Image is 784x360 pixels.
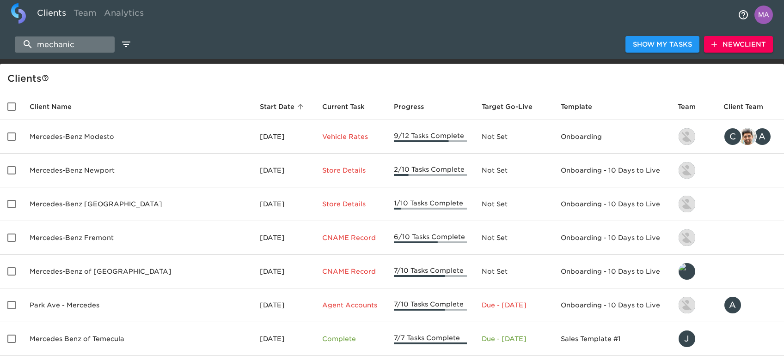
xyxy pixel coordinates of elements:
img: leland@roadster.com [679,263,695,280]
td: [DATE] [252,255,315,288]
td: Not Set [474,221,554,255]
td: Mercedes-Benz Fremont [22,221,252,255]
div: J [678,330,696,348]
span: Start Date [260,101,306,112]
td: 9/12 Tasks Complete [386,120,474,154]
img: Profile [754,6,773,24]
button: NewClient [704,36,773,53]
a: Team [70,3,100,26]
img: nikko.foster@roadster.com [679,297,695,313]
span: Current Task [322,101,377,112]
div: leland@roadster.com [678,262,709,281]
td: Not Set [474,255,554,288]
img: logo [11,3,26,24]
img: kevin.lo@roadster.com [679,128,695,145]
div: kevin.lo@roadster.com [678,161,709,180]
p: Due - [DATE] [482,300,546,310]
div: asmith@yourmercedes.com [723,296,777,314]
td: [DATE] [252,120,315,154]
div: nikko.foster@roadster.com [678,296,709,314]
td: 7/7 Tasks Complete [386,322,474,356]
span: Show My Tasks [633,39,692,50]
span: Client Team [723,101,775,112]
td: Onboarding - 10 Days to Live [553,221,670,255]
td: [DATE] [252,288,315,322]
td: Mercedes-Benz of [GEOGRAPHIC_DATA] [22,255,252,288]
span: Calculated based on the start date and the duration of all Tasks contained in this Hub. [482,101,533,112]
img: kevin.lo@roadster.com [679,196,695,212]
span: Template [561,101,604,112]
button: notifications [732,4,754,26]
td: Onboarding - 10 Days to Live [553,187,670,221]
div: kevin.lo@roadster.com [678,127,709,146]
td: Not Set [474,120,554,154]
td: Not Set [474,154,554,187]
input: search [15,36,115,53]
td: 2/10 Tasks Complete [386,154,474,187]
div: kevin.lo@roadster.com [678,195,709,213]
span: Progress [394,101,436,112]
td: Sales Template #1 [553,322,670,356]
td: Mercedes-Benz Modesto [22,120,252,154]
p: CNAME Record [322,233,379,242]
span: Client Name [30,101,84,112]
a: Analytics [100,3,147,26]
td: Mercedes-Benz [GEOGRAPHIC_DATA] [22,187,252,221]
div: C [723,127,742,146]
img: kevin.lo@roadster.com [679,162,695,179]
td: Onboarding - 10 Days to Live [553,154,670,187]
p: Due - [DATE] [482,334,546,343]
span: New Client [711,39,766,50]
button: edit [118,36,134,52]
div: A [723,296,742,314]
button: Show My Tasks [625,36,699,53]
td: 7/10 Tasks Complete [386,288,474,322]
p: Store Details [322,199,379,209]
td: Mercedes Benz of Temecula [22,322,252,356]
td: Park Ave - Mercedes [22,288,252,322]
div: Client s [7,71,780,86]
p: Store Details [322,166,379,175]
img: sandeep@simplemnt.com [739,128,756,145]
div: kevin.lo@roadster.com [678,228,709,247]
span: Team [678,101,708,112]
div: clayton.mandel@roadster.com, sandeep@simplemnt.com, angelique.nurse@roadster.com [723,127,777,146]
td: 7/10 Tasks Complete [386,255,474,288]
svg: This is a list of all of your clients and clients shared with you [42,74,49,82]
span: Target Go-Live [482,101,545,112]
div: justin.gervais@roadster.com [678,330,709,348]
p: CNAME Record [322,267,379,276]
td: Onboarding [553,120,670,154]
p: Agent Accounts [322,300,379,310]
td: 6/10 Tasks Complete [386,221,474,255]
td: [DATE] [252,154,315,187]
p: Vehicle Rates [322,132,379,141]
img: kevin.lo@roadster.com [679,229,695,246]
td: Onboarding - 10 Days to Live [553,255,670,288]
td: 1/10 Tasks Complete [386,187,474,221]
td: [DATE] [252,187,315,221]
td: Mercedes-Benz Newport [22,154,252,187]
td: [DATE] [252,221,315,255]
td: Onboarding - 10 Days to Live [553,288,670,322]
div: A [753,127,772,146]
td: [DATE] [252,322,315,356]
p: Complete [322,334,379,343]
td: Not Set [474,187,554,221]
a: Clients [33,3,70,26]
span: This is the next Task in this Hub that should be completed [322,101,365,112]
